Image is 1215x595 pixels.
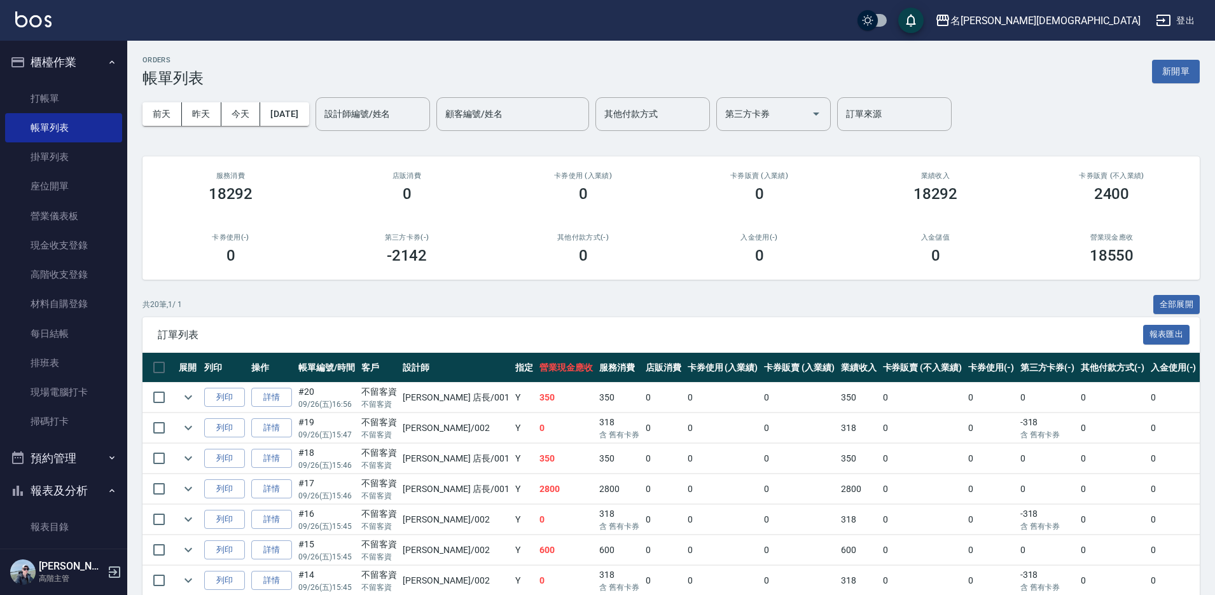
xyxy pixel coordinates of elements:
[965,444,1017,474] td: 0
[686,172,832,180] h2: 卡券販賣 (入業績)
[361,416,397,429] div: 不留客資
[684,474,761,504] td: 0
[251,510,292,530] a: 詳情
[863,172,1008,180] h2: 業績收入
[1078,535,1148,565] td: 0
[361,538,397,551] div: 不留客資
[1078,383,1148,413] td: 0
[204,479,245,499] button: 列印
[361,446,397,460] div: 不留客資
[399,383,512,413] td: [PERSON_NAME] 店長 /001
[142,102,182,126] button: 前天
[755,247,764,264] h3: 0
[512,535,536,565] td: Y
[642,353,684,383] th: 店販消費
[965,353,1017,383] th: 卡券使用(-)
[5,231,122,260] a: 現金收支登錄
[251,479,292,499] a: 詳情
[512,383,536,413] td: Y
[596,444,642,474] td: 350
[361,429,397,441] p: 不留客資
[295,474,358,504] td: #17
[5,512,122,542] a: 報表目錄
[251,388,292,407] a: 詳情
[179,479,198,498] button: expand row
[642,505,684,535] td: 0
[599,521,639,532] p: 含 舊有卡券
[755,185,764,203] h3: 0
[358,353,400,383] th: 客戶
[684,505,761,535] td: 0
[10,559,36,585] img: Person
[596,474,642,504] td: 2800
[1148,444,1200,474] td: 0
[295,413,358,443] td: #19
[965,474,1017,504] td: 0
[1090,247,1134,264] h3: 18550
[761,353,838,383] th: 卡券販賣 (入業績)
[512,505,536,535] td: Y
[761,413,838,443] td: 0
[298,490,355,502] p: 09/26 (五) 15:46
[221,102,261,126] button: 今天
[361,399,397,410] p: 不留客資
[5,260,122,289] a: 高階收支登錄
[251,418,292,438] a: 詳情
[39,573,104,584] p: 高階主管
[596,353,642,383] th: 服務消費
[1148,413,1200,443] td: 0
[204,510,245,530] button: 列印
[399,474,512,504] td: [PERSON_NAME] 店長 /001
[5,319,122,348] a: 每日結帳
[1017,444,1078,474] td: 0
[1078,474,1148,504] td: 0
[387,247,427,264] h3: -2142
[361,521,397,532] p: 不留客資
[536,413,596,443] td: 0
[684,383,761,413] td: 0
[806,104,826,124] button: Open
[1017,535,1078,565] td: 0
[5,172,122,201] a: 座位開單
[1078,353,1148,383] th: 其他付款方式(-)
[182,102,221,126] button: 昨天
[361,507,397,521] div: 不留客資
[965,505,1017,535] td: 0
[536,353,596,383] th: 營業現金應收
[512,353,536,383] th: 指定
[684,535,761,565] td: 0
[204,388,245,407] button: 列印
[913,185,958,203] h3: 18292
[5,46,122,79] button: 櫃檯作業
[179,418,198,437] button: expand row
[930,8,1146,34] button: 名[PERSON_NAME][DEMOGRAPHIC_DATA]
[880,505,965,535] td: 0
[399,353,512,383] th: 設計師
[298,460,355,471] p: 09/26 (五) 15:46
[1078,505,1148,535] td: 0
[898,8,924,33] button: save
[596,383,642,413] td: 350
[179,540,198,559] button: expand row
[142,69,204,87] h3: 帳單列表
[599,582,639,593] p: 含 舊有卡券
[965,535,1017,565] td: 0
[361,460,397,471] p: 不留客資
[204,449,245,468] button: 列印
[761,474,838,504] td: 0
[863,233,1008,242] h2: 入金儲值
[686,233,832,242] h2: 入金使用(-)
[1020,582,1075,593] p: 含 舊有卡券
[5,84,122,113] a: 打帳單
[251,449,292,468] a: 詳情
[1148,383,1200,413] td: 0
[512,444,536,474] td: Y
[536,535,596,565] td: 600
[761,535,838,565] td: 0
[39,560,104,573] h5: [PERSON_NAME]
[512,413,536,443] td: Y
[642,444,684,474] td: 0
[251,540,292,560] a: 詳情
[950,13,1141,29] div: 名[PERSON_NAME][DEMOGRAPHIC_DATA]
[5,142,122,172] a: 掛單列表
